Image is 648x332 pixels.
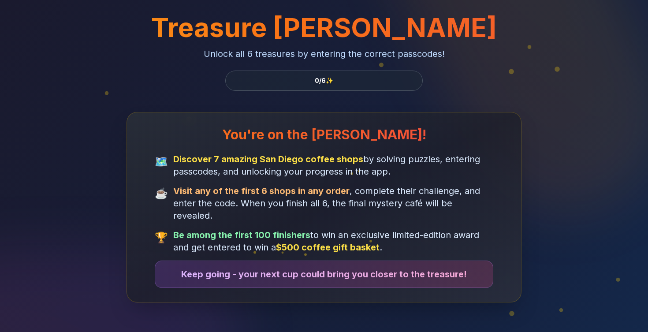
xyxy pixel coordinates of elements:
p: Keep going - your next cup could bring you closer to the treasure! [162,268,486,280]
span: 🏆 [155,231,168,245]
p: Unlock all 6 treasures by entering the correct passcodes! [49,48,599,60]
span: ☕ [155,187,168,201]
h1: Treasure [PERSON_NAME] [49,14,599,41]
span: to win an exclusive limited-edition award and get entered to win a . [173,229,493,254]
strong: Visit any of the first 6 shops in any order [173,186,350,196]
span: , complete their challenge, and enter the code. When you finish all 6, the final mystery café wil... [173,185,493,222]
span: by solving puzzles, entering passcodes, and unlocking your progress in the app. [173,153,493,178]
span: 🗺️ [155,155,168,169]
span: 0 / 6 ✨ [315,76,333,85]
h3: You're on the [PERSON_NAME]! [141,127,507,142]
strong: $500 coffee gift basket [276,242,380,253]
strong: Discover 7 amazing San Diego coffee shops [173,154,363,164]
strong: Be among the first 100 finishers [173,230,310,240]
